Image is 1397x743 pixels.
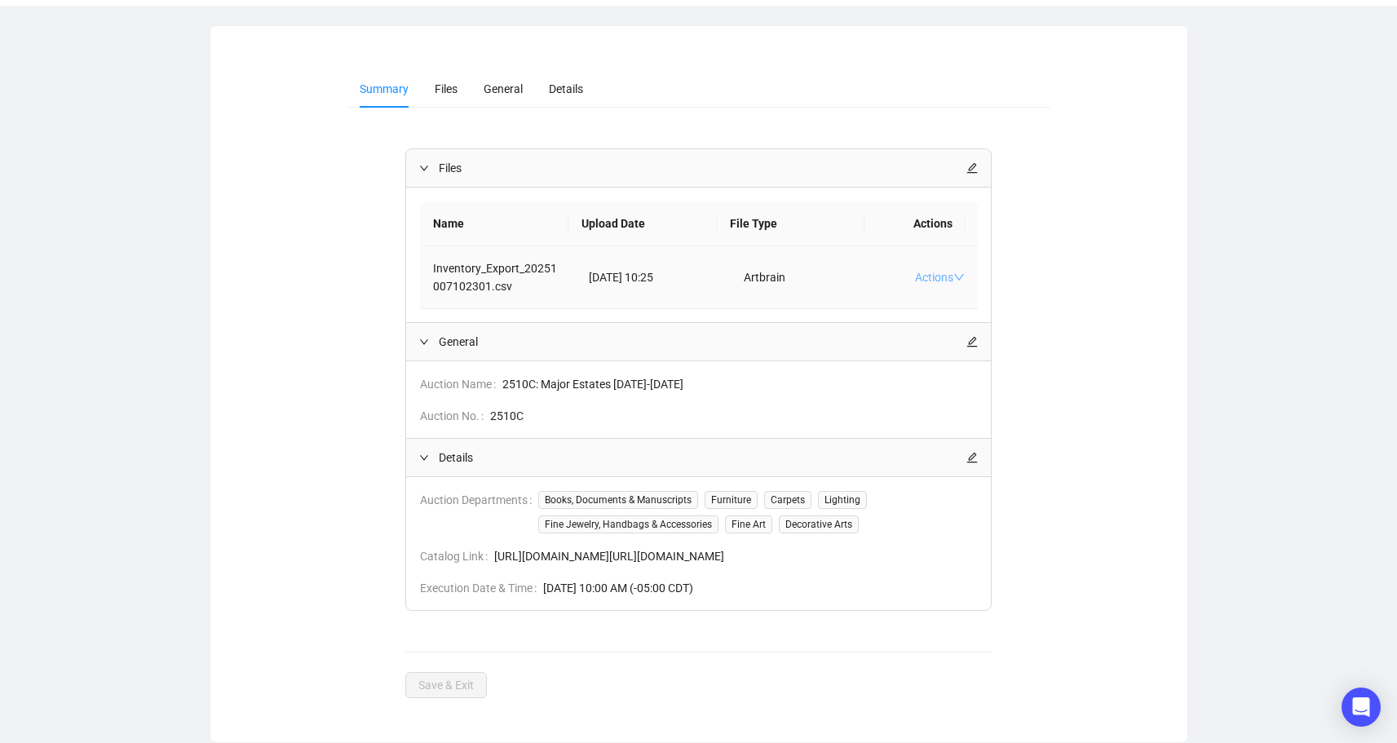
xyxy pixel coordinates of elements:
[439,159,966,177] span: Files
[439,333,966,351] span: General
[435,82,458,95] span: Files
[420,375,502,393] span: Auction Name
[538,515,718,533] span: Fine Jewelry, Handbags & Accessories
[705,491,758,509] span: Furniture
[419,453,429,462] span: expanded
[405,672,487,698] button: Save & Exit
[953,272,965,283] span: down
[915,271,965,284] a: Actions
[484,82,523,95] span: General
[502,375,978,393] span: 2510C: Major Estates [DATE]-[DATE]
[420,201,568,246] th: Name
[406,323,991,360] div: Generaledit
[568,201,717,246] th: Upload Date
[966,162,978,174] span: edit
[779,515,859,533] span: Decorative Arts
[576,246,732,309] td: [DATE] 10:25
[406,149,991,187] div: Filesedit
[717,201,865,246] th: File Type
[549,82,583,95] span: Details
[419,163,429,173] span: expanded
[420,491,538,533] span: Auction Departments
[538,491,698,509] span: Books, Documents & Manuscripts
[406,439,991,476] div: Detailsedit
[420,579,543,597] span: Execution Date & Time
[420,547,494,565] span: Catalog Link
[439,449,966,467] span: Details
[818,491,867,509] span: Lighting
[744,271,785,284] span: Artbrain
[419,337,429,347] span: expanded
[864,201,965,246] th: Actions
[360,82,409,95] span: Summary
[494,547,978,565] span: [URL][DOMAIN_NAME] [URL][DOMAIN_NAME]
[725,515,772,533] span: Fine Art
[764,491,811,509] span: Carpets
[420,407,490,425] span: Auction No.
[966,336,978,347] span: edit
[1342,688,1381,727] div: Open Intercom Messenger
[490,407,978,425] span: 2510C
[966,452,978,463] span: edit
[543,579,978,597] span: [DATE] 10:00 AM (-05:00 CDT)
[420,246,576,309] td: Inventory_Export_20251007102301.csv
